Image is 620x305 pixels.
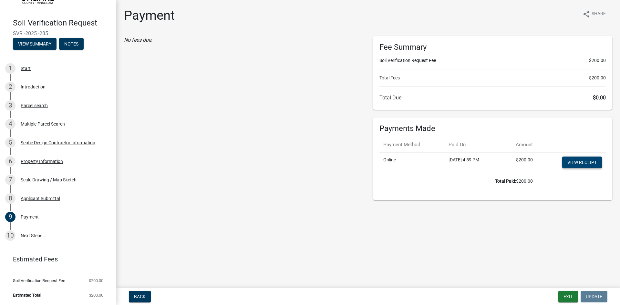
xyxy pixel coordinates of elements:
[592,10,606,18] span: Share
[21,140,95,145] div: Septic Design Contractor Information
[5,253,106,266] a: Estimated Fees
[379,174,537,188] td: $200.00
[5,175,15,185] div: 7
[577,8,611,20] button: shareShare
[558,291,578,302] button: Exit
[21,122,65,126] div: Multiple Parcel Search
[593,95,606,101] span: $0.00
[589,57,606,64] span: $200.00
[13,30,103,36] span: SVR -2025 -285
[21,178,77,182] div: Scale Drawing / Map Sketch
[445,137,501,152] th: Paid On
[586,294,602,299] span: Update
[21,215,39,219] div: Payment
[21,85,46,89] div: Introduction
[495,178,516,184] b: Total Paid:
[5,156,15,167] div: 6
[562,157,602,168] a: View receipt
[5,63,15,74] div: 1
[379,75,606,81] li: Total Fees
[5,82,15,92] div: 2
[379,137,445,152] th: Payment Method
[13,293,41,297] span: Estimated Total
[501,137,537,152] th: Amount
[21,159,63,164] div: Property Information
[59,38,84,50] button: Notes
[5,212,15,222] div: 9
[379,124,606,133] h6: Payments Made
[89,279,103,283] span: $200.00
[445,152,501,174] td: [DATE] 4:59 PM
[134,294,146,299] span: Back
[21,66,31,71] div: Start
[379,95,606,101] h6: Total Due
[581,291,607,302] button: Update
[124,8,175,23] h1: Payment
[13,42,57,47] wm-modal-confirm: Summary
[21,196,60,201] div: Applicant Submittal
[5,119,15,129] div: 4
[21,103,48,108] div: Parcel search
[583,10,590,18] i: share
[59,42,84,47] wm-modal-confirm: Notes
[379,57,606,64] li: Soil Verification Request Fee
[5,100,15,111] div: 3
[13,279,65,283] span: Soil Verification Request Fee
[124,37,152,43] i: No fees due.
[5,230,15,241] div: 10
[89,293,103,297] span: $200.00
[5,193,15,204] div: 8
[501,152,537,174] td: $200.00
[13,38,57,50] button: View Summary
[379,43,606,52] h6: Fee Summary
[13,18,111,28] h4: Soil Verification Request
[379,152,445,174] td: Online
[129,291,151,302] button: Back
[589,75,606,81] span: $200.00
[5,137,15,148] div: 5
